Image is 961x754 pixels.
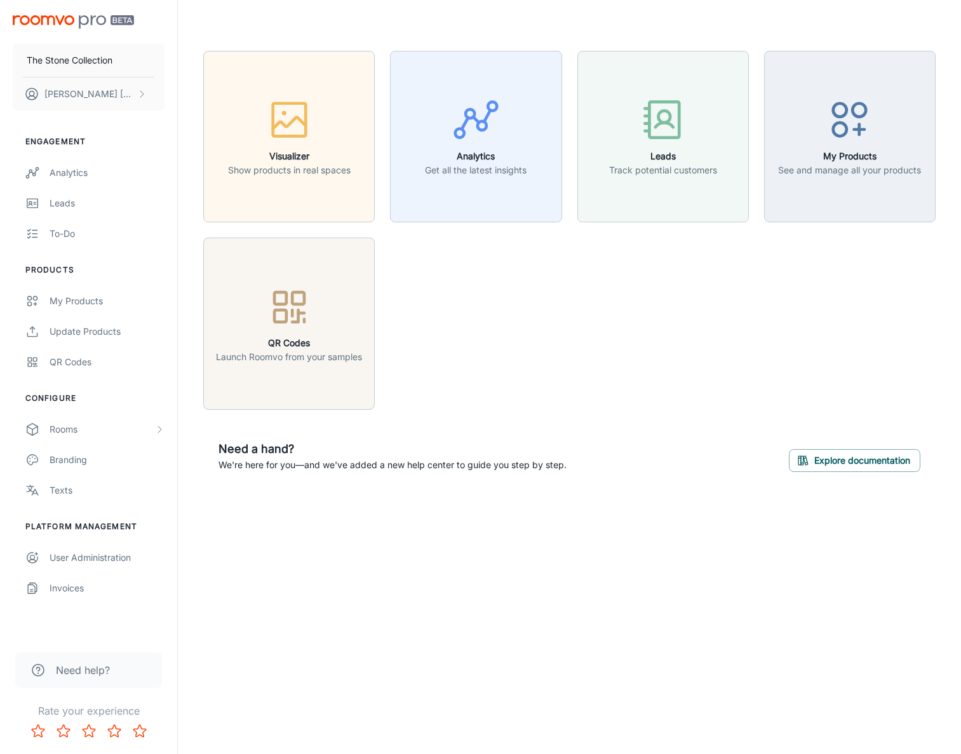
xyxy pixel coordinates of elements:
[50,422,154,436] div: Rooms
[218,440,567,458] h6: Need a hand?
[203,238,375,409] button: QR CodesLaunch Roomvo from your samples
[13,77,165,111] button: [PERSON_NAME] [PERSON_NAME]
[789,453,920,466] a: Explore documentation
[216,350,362,364] p: Launch Roomvo from your samples
[50,227,165,241] div: To-do
[27,53,112,67] p: The Stone Collection
[50,355,165,369] div: QR Codes
[50,294,165,308] div: My Products
[764,130,936,142] a: My ProductsSee and manage all your products
[228,149,351,163] h6: Visualizer
[577,51,749,222] button: LeadsTrack potential customers
[218,458,567,472] p: We're here for you—and we've added a new help center to guide you step by step.
[425,163,527,177] p: Get all the latest insights
[13,15,134,29] img: Roomvo PRO Beta
[50,325,165,339] div: Update Products
[50,483,165,497] div: Texts
[390,130,561,142] a: AnalyticsGet all the latest insights
[50,196,165,210] div: Leads
[50,453,165,467] div: Branding
[609,149,717,163] h6: Leads
[203,51,375,222] button: VisualizerShow products in real spaces
[228,163,351,177] p: Show products in real spaces
[778,149,921,163] h6: My Products
[390,51,561,222] button: AnalyticsGet all the latest insights
[203,316,375,329] a: QR CodesLaunch Roomvo from your samples
[13,44,165,77] button: The Stone Collection
[216,336,362,350] h6: QR Codes
[50,166,165,180] div: Analytics
[577,130,749,142] a: LeadsTrack potential customers
[764,51,936,222] button: My ProductsSee and manage all your products
[789,449,920,472] button: Explore documentation
[44,87,134,101] p: [PERSON_NAME] [PERSON_NAME]
[609,163,717,177] p: Track potential customers
[425,149,527,163] h6: Analytics
[778,163,921,177] p: See and manage all your products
